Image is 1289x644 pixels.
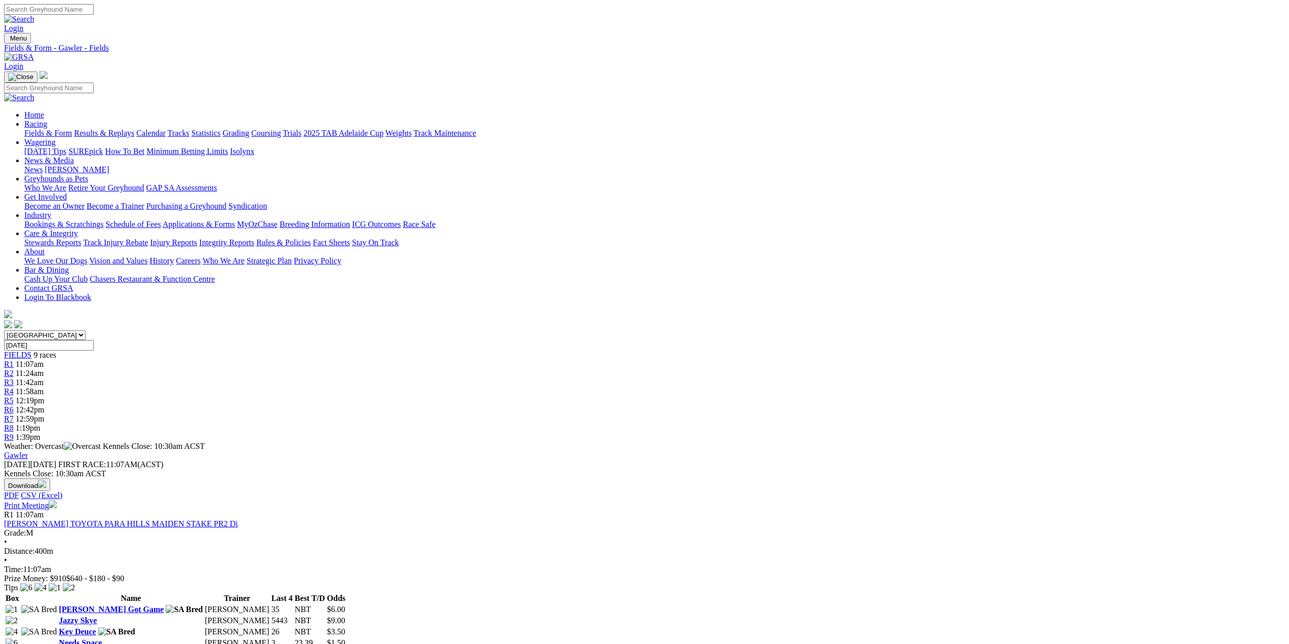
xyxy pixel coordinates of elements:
input: Select date [4,340,94,351]
td: [PERSON_NAME] [205,604,270,615]
a: Retire Your Greyhound [68,183,144,192]
span: R1 [4,510,14,519]
img: Search [4,15,34,24]
a: Login [4,62,23,70]
a: R6 [4,405,14,414]
a: Results & Replays [74,129,134,137]
img: twitter.svg [14,320,22,328]
a: Jazzy Skye [59,616,97,625]
span: • [4,538,7,546]
img: logo-grsa-white.png [40,71,48,79]
a: Bar & Dining [24,266,69,274]
div: M [4,528,1285,538]
a: History [149,256,174,265]
button: Toggle navigation [4,33,31,44]
a: How To Bet [105,147,145,156]
a: Fact Sheets [313,238,350,247]
a: Who We Are [24,183,66,192]
span: 12:19pm [16,396,45,405]
a: [DATE] Tips [24,147,66,156]
span: $6.00 [327,605,345,614]
a: Racing [24,120,47,128]
a: News [24,165,43,174]
a: Tracks [168,129,189,137]
img: 6 [20,583,32,592]
span: R2 [4,369,14,377]
a: PDF [4,491,19,500]
a: R9 [4,433,14,441]
span: FIRST RACE: [58,460,106,469]
a: About [24,247,45,256]
a: Care & Integrity [24,229,78,238]
a: Login To Blackbook [24,293,91,301]
div: Download [4,491,1285,500]
a: [PERSON_NAME] [45,165,109,174]
a: Privacy Policy [294,256,341,265]
img: facebook.svg [4,320,12,328]
a: Strategic Plan [247,256,292,265]
a: Gawler [4,451,28,460]
img: 4 [6,627,18,636]
span: Menu [10,34,27,42]
a: Print Meeting [4,501,57,510]
a: Coursing [251,129,281,137]
td: 35 [271,604,293,615]
a: Industry [24,211,51,219]
a: R1 [4,360,14,368]
a: We Love Our Dogs [24,256,87,265]
a: Rules & Policies [256,238,311,247]
a: Breeding Information [280,220,350,229]
input: Search [4,4,94,15]
span: $640 - $180 - $90 [66,574,125,583]
a: Statistics [191,129,221,137]
td: NBT [294,627,326,637]
span: 11:42am [16,378,44,387]
span: R4 [4,387,14,396]
input: Search [4,83,94,93]
a: Track Maintenance [414,129,476,137]
a: Become a Trainer [87,202,144,210]
a: ICG Outcomes [352,220,401,229]
th: Name [58,593,203,603]
td: [PERSON_NAME] [205,627,270,637]
span: 12:42pm [16,405,45,414]
a: Bookings & Scratchings [24,220,103,229]
div: 400m [4,547,1285,556]
td: [PERSON_NAME] [205,616,270,626]
a: Schedule of Fees [105,220,161,229]
div: Greyhounds as Pets [24,183,1285,193]
img: SA Bred [98,627,135,636]
a: Calendar [136,129,166,137]
a: [PERSON_NAME] Got Game [59,605,164,614]
a: Get Involved [24,193,67,201]
a: Cash Up Your Club [24,275,88,283]
a: Greyhounds as Pets [24,174,88,183]
span: 1:19pm [16,424,41,432]
img: Overcast [64,442,101,451]
a: Track Injury Rebate [83,238,148,247]
a: Fields & Form - Gawler - Fields [4,44,1285,53]
a: Fields & Form [24,129,72,137]
a: Minimum Betting Limits [146,147,228,156]
span: [DATE] [4,460,56,469]
img: printer.svg [49,500,57,508]
img: Search [4,93,34,102]
td: 26 [271,627,293,637]
div: 11:07am [4,565,1285,574]
a: Home [24,110,44,119]
img: GRSA [4,53,34,62]
span: Box [6,594,19,602]
span: FIELDS [4,351,31,359]
a: Key Deuce [59,627,96,636]
th: Odds [327,593,346,603]
a: 2025 TAB Adelaide Cup [303,129,383,137]
a: Syndication [228,202,267,210]
span: Grade: [4,528,26,537]
a: Weights [385,129,412,137]
span: 11:24am [16,369,44,377]
span: Kennels Close: 10:30am ACST [103,442,205,450]
div: Racing [24,129,1285,138]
